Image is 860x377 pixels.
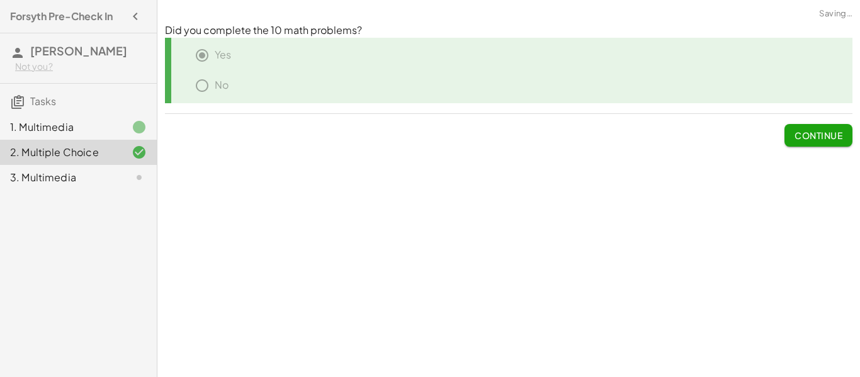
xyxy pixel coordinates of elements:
span: [PERSON_NAME] [30,43,127,58]
p: Did you complete the 10 math problems? [165,23,852,38]
span: Saving… [819,8,852,20]
div: Not you? [15,60,147,73]
button: Continue [784,124,852,147]
i: Task finished. [132,120,147,135]
span: Continue [795,130,842,141]
div: 3. Multimedia [10,170,111,185]
h4: Forsyth Pre-Check In [10,9,113,24]
div: 2. Multiple Choice [10,145,111,160]
i: Task finished and correct. [132,145,147,160]
span: Tasks [30,94,56,108]
i: Task not started. [132,170,147,185]
div: 1. Multimedia [10,120,111,135]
